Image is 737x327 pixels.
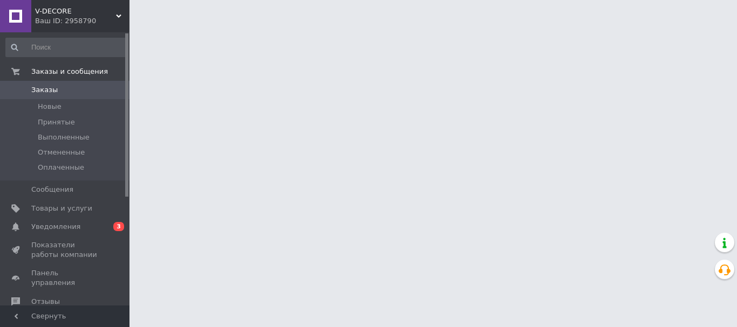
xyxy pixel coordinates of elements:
[31,67,108,76] span: Заказы и сообщения
[35,16,129,26] div: Ваш ID: 2958790
[38,148,85,157] span: Отмененные
[38,163,84,172] span: Оплаченные
[31,222,80,232] span: Уведомления
[113,222,124,231] span: 3
[31,240,100,260] span: Показатели работы компании
[31,268,100,288] span: Панель управления
[38,102,62,112] span: Новые
[5,38,127,57] input: Поиск
[31,85,58,95] span: Заказы
[38,133,90,142] span: Выполненные
[31,297,60,307] span: Отзывы
[35,6,116,16] span: V-DECORE
[31,204,92,213] span: Товары и услуги
[38,117,75,127] span: Принятые
[31,185,73,194] span: Сообщения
